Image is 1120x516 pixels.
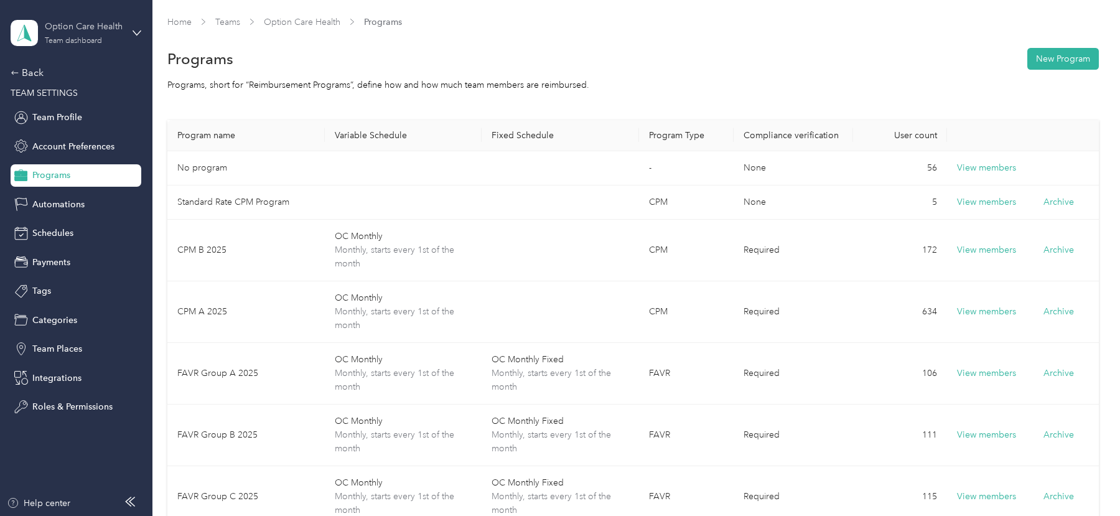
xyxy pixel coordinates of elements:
span: OC Monthly Fixed [492,415,629,428]
button: View members [957,305,1016,319]
iframe: Everlance-gr Chat Button Frame [1050,446,1120,516]
th: Program name [167,120,325,151]
th: Compliance verification [734,120,853,151]
a: Option Care Health [264,17,340,27]
button: Archive [1043,243,1074,256]
span: Programs [32,169,70,182]
button: Help center [7,497,70,510]
span: Schedules [32,227,73,240]
span: Categories [32,314,77,327]
td: CPM B 2025 [167,220,325,281]
td: FAVR Group B 2025 [167,405,325,466]
td: CPM [639,281,734,343]
td: CPM [639,220,734,281]
span: Tags [32,284,51,298]
span: Programs [364,16,402,29]
td: Standard Rate CPM Program [167,185,325,220]
td: 56 [853,151,948,185]
span: Monthly, starts every 1st of the month [335,243,472,271]
td: Required [734,343,853,405]
button: View members [957,195,1016,209]
div: Option Care Health [45,20,123,33]
button: View members [957,367,1016,380]
span: OC Monthly [335,353,472,367]
span: OC Monthly [335,415,472,428]
button: New Program [1027,48,1099,70]
span: Integrations [32,372,82,385]
span: Payments [32,256,70,269]
a: Home [167,17,192,27]
span: Account Preferences [32,140,114,153]
span: Roles & Permissions [32,400,113,413]
span: Monthly, starts every 1st of the month [335,367,472,394]
td: 111 [853,405,948,466]
span: Monthly, starts every 1st of the month [492,428,629,456]
span: Automations [32,198,85,211]
button: View members [957,428,1016,442]
button: Archive [1043,428,1074,441]
button: View members [957,243,1016,257]
td: FAVR [639,343,734,405]
th: Fixed Schedule [482,120,639,151]
span: Monthly, starts every 1st of the month [335,305,472,332]
td: CPM A 2025 [167,281,325,343]
td: Required [734,281,853,343]
div: Back [11,65,135,80]
th: User count [853,120,948,151]
span: Monthly, starts every 1st of the month [492,367,629,394]
button: Archive [1043,195,1074,209]
h1: Programs [167,52,233,65]
td: 106 [853,343,948,405]
td: Required [734,405,853,466]
th: Variable Schedule [325,120,482,151]
button: Archive [1043,490,1074,503]
span: Team Places [32,342,82,355]
button: View members [957,161,1016,175]
td: CPM [639,185,734,220]
div: Programs, short for “Reimbursement Programs”, define how and how much team members are reimbursed. [167,78,1098,91]
td: FAVR [639,405,734,466]
span: OC Monthly [335,291,472,305]
td: 172 [853,220,948,281]
button: View members [957,490,1016,504]
span: OC Monthly [335,230,472,243]
td: None [734,185,853,220]
td: Required [734,220,853,281]
span: OC Monthly Fixed [492,476,629,490]
span: TEAM SETTINGS [11,88,78,98]
span: Monthly, starts every 1st of the month [335,428,472,456]
td: None [734,151,853,185]
span: Team Profile [32,111,82,124]
div: Team dashboard [45,37,102,45]
td: No program [167,151,325,185]
button: Archive [1043,367,1074,380]
span: OC Monthly [335,476,472,490]
th: Program Type [639,120,734,151]
button: Archive [1043,305,1074,318]
a: Teams [215,17,240,27]
td: - [639,151,734,185]
span: OC Monthly Fixed [492,353,629,367]
td: 634 [853,281,948,343]
td: 5 [853,185,948,220]
td: FAVR Group A 2025 [167,343,325,405]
